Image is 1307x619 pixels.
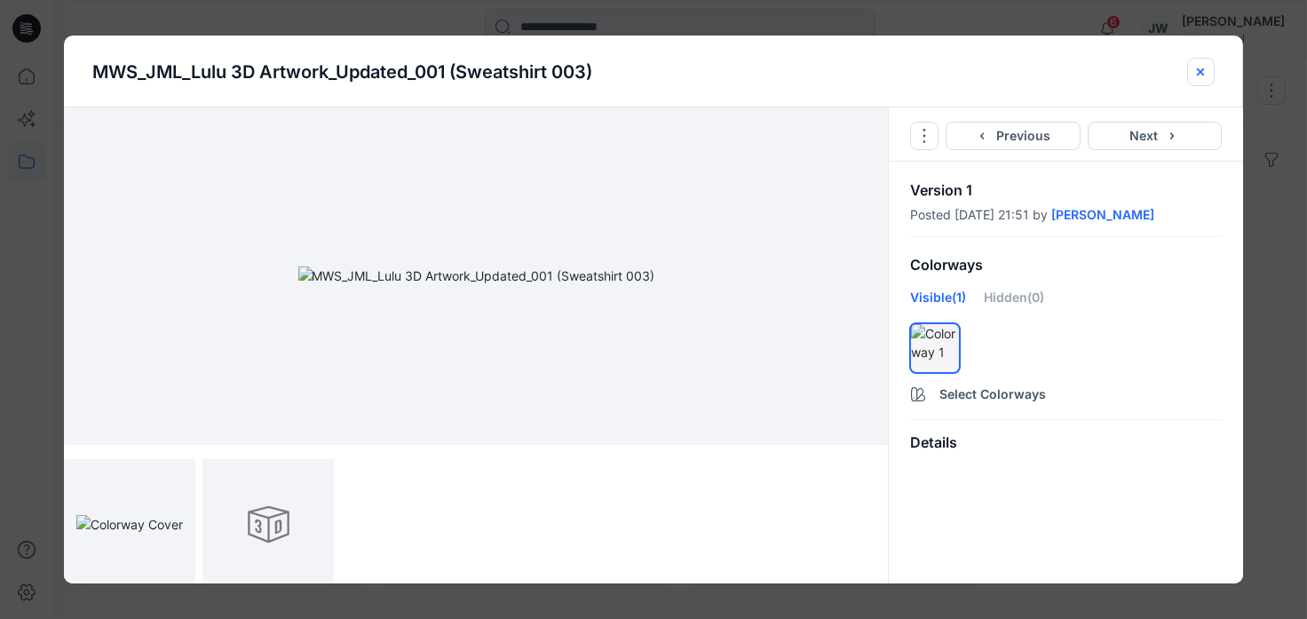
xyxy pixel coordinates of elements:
button: Select Colorways [889,377,1243,405]
a: [PERSON_NAME] [1051,208,1154,222]
img: Colorway Cover [76,515,183,534]
div: Colorways [889,242,1243,288]
div: Details [889,420,1243,465]
div: Posted [DATE] 21:51 by [910,208,1222,222]
p: Version 1 [910,183,1222,197]
button: Previous [946,122,1081,150]
div: There must be at least one visible colorway [929,326,957,354]
div: Hidden (0) [984,288,1044,320]
div: hide/show colorwayColorway 1 [910,323,960,373]
img: MWS_JML_Lulu 3D Artwork_Updated_001 (Sweatshirt 003) [298,266,655,285]
button: Next [1088,122,1223,150]
div: Visible (1) [910,288,966,320]
button: Options [910,122,939,150]
button: close-btn [1187,58,1215,86]
p: MWS_JML_Lulu 3D Artwork_Updated_001 (Sweatshirt 003) [92,59,592,85]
